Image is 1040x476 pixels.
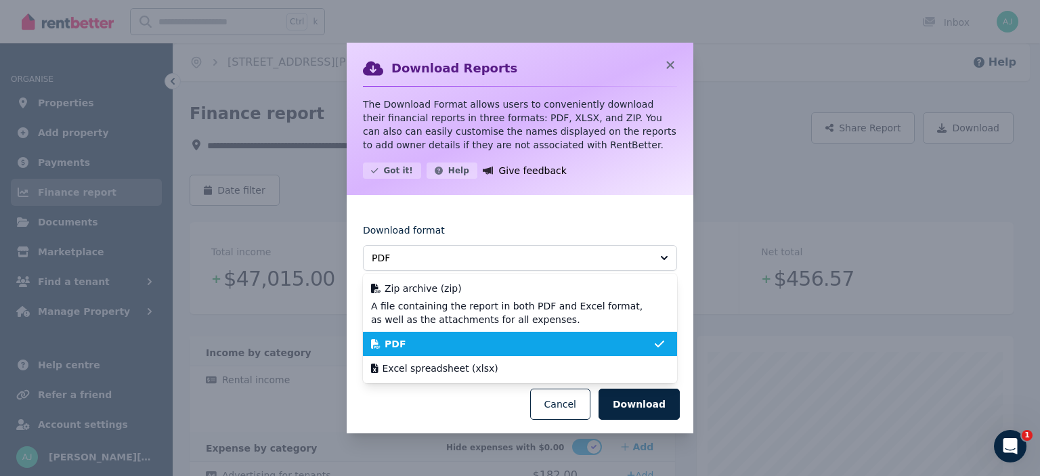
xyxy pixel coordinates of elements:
[427,163,477,179] button: Help
[1022,430,1033,441] span: 1
[391,59,517,78] h2: Download Reports
[383,362,498,375] span: Excel spreadsheet (xlsx)
[363,274,677,383] ul: PDF
[363,223,445,245] label: Download format
[363,163,421,179] button: Got it!
[483,163,567,179] a: Give feedback
[372,251,649,265] span: PDF
[385,282,462,295] span: Zip archive (zip)
[385,337,406,351] span: PDF
[363,245,677,271] button: PDF
[599,389,680,420] button: Download
[371,299,653,326] span: A file containing the report in both PDF and Excel format, as well as the attachments for all exp...
[530,389,590,420] button: Cancel
[363,98,677,152] p: The Download Format allows users to conveniently download their financial reports in three format...
[994,430,1026,462] iframe: Intercom live chat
